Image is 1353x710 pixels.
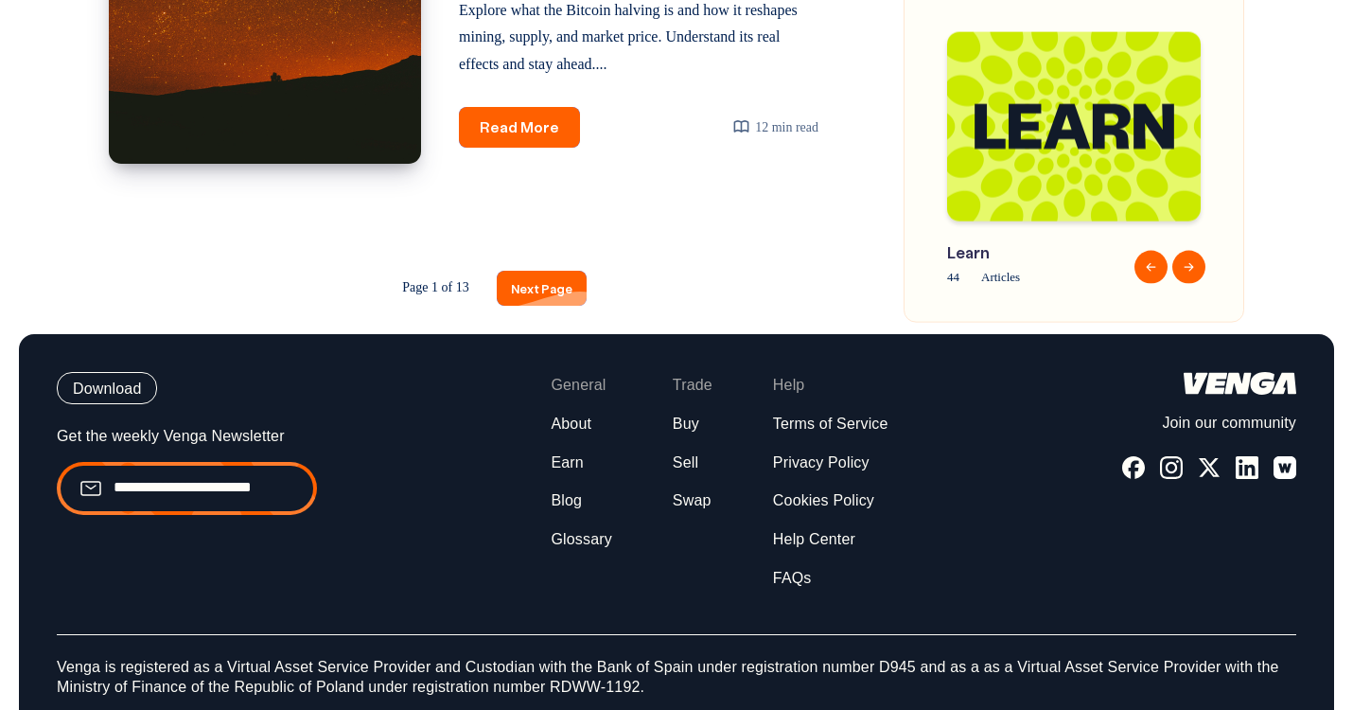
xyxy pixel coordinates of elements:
button: Previous [1134,250,1168,283]
a: Blog [551,491,582,511]
span: General [551,376,606,396]
a: Earn [551,453,583,473]
a: Swap [673,491,712,511]
a: Cookies Policy [773,491,874,511]
a: Privacy Policy [773,453,870,473]
a: Read More [459,107,580,148]
p: Get the weekly Venga Newsletter [57,427,317,447]
a: Buy [673,415,699,435]
img: email.99ba089774f55247b4fc38e1d8603778.svg [79,477,102,500]
button: Next [1172,250,1205,283]
a: Sell [673,453,698,473]
span: Help [773,376,805,396]
span: Learn [947,240,1122,263]
p: Join our community [1122,414,1296,434]
img: Blog-Tag-Cover---Learn.png [947,31,1201,221]
a: Help Center [773,530,855,550]
span: Page 1 of 13 [388,271,483,305]
button: Download [57,372,157,404]
a: Glossary [551,530,611,550]
a: FAQs [773,569,812,589]
a: About [551,415,591,435]
span: Trade [673,376,712,396]
img: logo-white.44ec9dbf8c34425cc70677c5f5c19bda.svg [1184,372,1296,395]
div: 12 min read [732,115,818,139]
a: Next Page [497,271,587,306]
span: 44 Articles [947,266,1122,288]
a: Terms of Service [773,415,888,435]
p: Venga is registered as a Virtual Asset Service Provider and Custodian with the Bank of Spain unde... [57,634,1296,698]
